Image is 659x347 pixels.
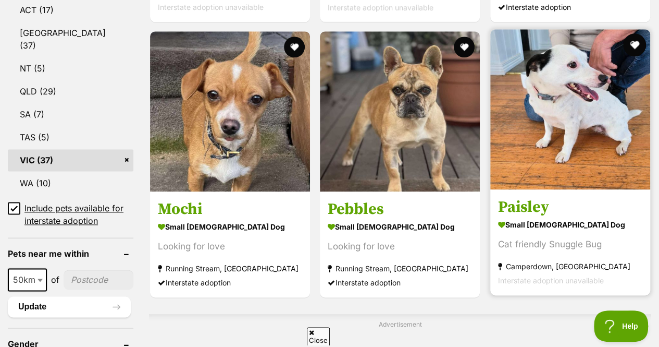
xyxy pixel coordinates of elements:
[498,197,642,217] h3: Paisley
[158,199,302,219] h3: Mochi
[150,192,310,297] a: Mochi small [DEMOGRAPHIC_DATA] Dog Looking for love Running Stream, [GEOGRAPHIC_DATA] Interstate ...
[328,240,472,254] div: Looking for love
[328,2,433,11] span: Interstate adoption unavailable
[8,57,133,79] a: NT (5)
[8,126,133,148] a: TAS (5)
[490,29,650,189] img: Paisley - Jack Russell Terrier Dog
[320,192,480,297] a: Pebbles small [DEMOGRAPHIC_DATA] Dog Looking for love Running Stream, [GEOGRAPHIC_DATA] Interstat...
[8,172,133,194] a: WA (10)
[328,199,472,219] h3: Pebbles
[454,37,475,57] button: favourite
[8,268,47,291] span: 50km
[158,261,302,276] strong: Running Stream, [GEOGRAPHIC_DATA]
[328,276,472,290] div: Interstate adoption
[158,240,302,254] div: Looking for love
[498,259,642,273] strong: Camperdown, [GEOGRAPHIC_DATA]
[490,189,650,295] a: Paisley small [DEMOGRAPHIC_DATA] Dog Cat friendly Snuggle Bug Camperdown, [GEOGRAPHIC_DATA] Inter...
[64,270,133,290] input: postcode
[8,103,133,125] a: SA (7)
[498,217,642,232] strong: small [DEMOGRAPHIC_DATA] Dog
[9,272,46,287] span: 50km
[328,261,472,276] strong: Running Stream, [GEOGRAPHIC_DATA]
[158,2,264,11] span: Interstate adoption unavailable
[51,273,59,286] span: of
[8,296,131,317] button: Update
[498,276,604,285] span: Interstate adoption unavailable
[307,327,330,345] span: Close
[24,202,133,227] span: Include pets available for interstate adoption
[498,237,642,252] div: Cat friendly Snuggle Bug
[328,219,472,234] strong: small [DEMOGRAPHIC_DATA] Dog
[594,310,649,342] iframe: Help Scout Beacon - Open
[623,33,646,56] button: favourite
[150,31,310,192] img: Mochi - Fox Terrier (Smooth) x Chihuahua Dog
[158,219,302,234] strong: small [DEMOGRAPHIC_DATA] Dog
[8,149,133,171] a: VIC (37)
[8,249,133,258] header: Pets near me within
[284,37,305,57] button: favourite
[8,202,133,227] a: Include pets available for interstate adoption
[320,31,480,192] img: Pebbles - French Bulldog
[8,80,133,102] a: QLD (29)
[158,276,302,290] div: Interstate adoption
[8,22,133,56] a: [GEOGRAPHIC_DATA] (37)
